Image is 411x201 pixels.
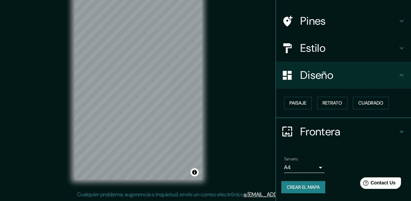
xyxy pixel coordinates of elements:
button: Cuadrado [353,97,389,109]
button: Paisaje [284,97,312,109]
font: Paisaje [289,99,306,107]
div: A4 [284,162,325,173]
h4: Diseño [300,68,397,82]
p: Cualquier problema, sugerencia o inquietud, envíe un correo electrónico . [77,191,332,199]
font: Cuadrado [358,99,383,107]
font: Crear el mapa [287,183,320,192]
a: a [EMAIL_ADDRESS][DOMAIN_NAME] [244,191,331,198]
div: Frontera [276,118,411,145]
div: Diseño [276,62,411,89]
button: Retrato [317,97,348,109]
button: Alternar atribución [190,168,199,176]
iframe: Help widget launcher [351,175,404,194]
div: Pines [276,7,411,35]
h4: Frontera [300,125,397,138]
label: Tamaño [284,156,298,162]
button: Crear el mapa [281,181,325,194]
font: Retrato [323,99,342,107]
h4: Pines [300,14,397,28]
h4: Estilo [300,41,397,55]
div: Estilo [276,35,411,62]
